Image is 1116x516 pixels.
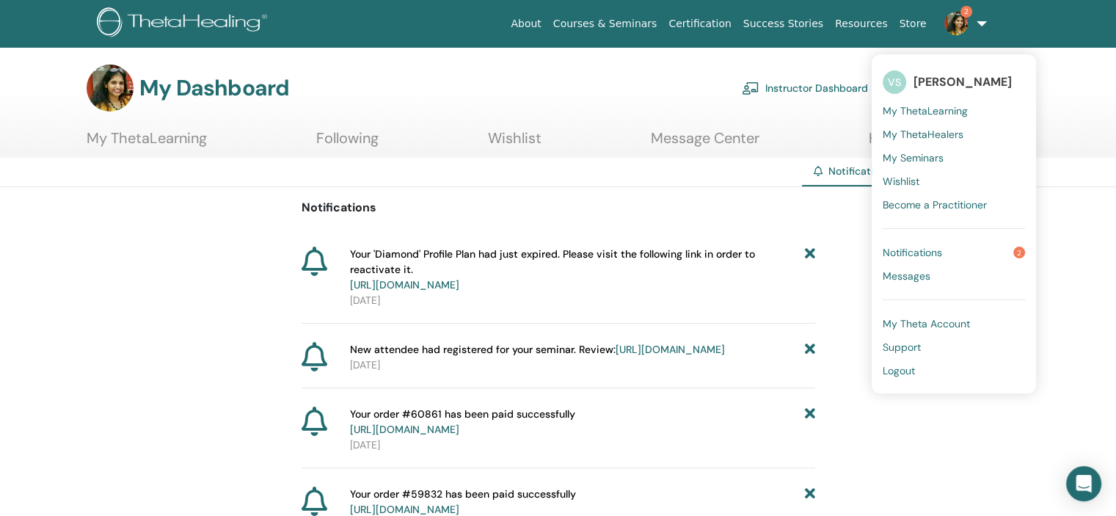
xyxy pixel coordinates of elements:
[960,6,972,18] span: 2
[87,129,207,158] a: My ThetaLearning
[883,175,919,188] span: Wishlist
[869,129,987,158] a: Help & Resources
[894,10,933,37] a: Store
[883,335,1025,359] a: Support
[883,151,944,164] span: My Seminars
[883,128,963,141] span: My ThetaHealers
[316,129,379,158] a: Following
[883,364,915,377] span: Logout
[883,359,1025,382] a: Logout
[350,437,815,453] p: [DATE]
[913,74,1012,90] span: [PERSON_NAME]
[505,10,547,37] a: About
[302,199,815,217] p: Notifications
[737,10,829,37] a: Success Stories
[883,246,942,259] span: Notifications
[350,423,459,436] a: [URL][DOMAIN_NAME]
[547,10,663,37] a: Courses & Seminars
[829,10,894,37] a: Resources
[883,65,1025,99] a: VS[PERSON_NAME]
[350,293,815,308] p: [DATE]
[350,278,459,291] a: [URL][DOMAIN_NAME]
[883,193,1025,217] a: Become a Practitioner
[883,170,1025,193] a: Wishlist
[828,164,891,178] span: Notifications
[883,312,1025,335] a: My Theta Account
[663,10,737,37] a: Certification
[350,503,459,516] a: [URL][DOMAIN_NAME]
[742,72,868,104] a: Instructor Dashboard
[350,342,725,357] span: New attendee had registered for your seminar. Review:
[883,123,1025,146] a: My ThetaHealers
[651,129,759,158] a: Message Center
[350,357,815,373] p: [DATE]
[883,317,970,330] span: My Theta Account
[883,264,1025,288] a: Messages
[350,407,575,437] span: Your order #60861 has been paid successfully
[350,247,805,293] span: Your 'Diamond' Profile Plan had just expired. Please visit the following link in order to reactiv...
[883,99,1025,123] a: My ThetaLearning
[488,129,541,158] a: Wishlist
[1013,247,1025,258] span: 2
[883,269,930,283] span: Messages
[883,146,1025,170] a: My Seminars
[944,12,968,35] img: default.jpg
[1066,466,1101,501] div: Open Intercom Messenger
[883,341,921,354] span: Support
[97,7,272,40] img: logo.png
[139,75,289,101] h3: My Dashboard
[883,104,968,117] span: My ThetaLearning
[883,198,987,211] span: Become a Practitioner
[87,65,134,112] img: default.jpg
[742,81,759,95] img: chalkboard-teacher.svg
[872,54,1036,393] ul: 2
[883,70,906,94] span: VS
[616,343,725,356] a: [URL][DOMAIN_NAME]
[883,241,1025,264] a: Notifications2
